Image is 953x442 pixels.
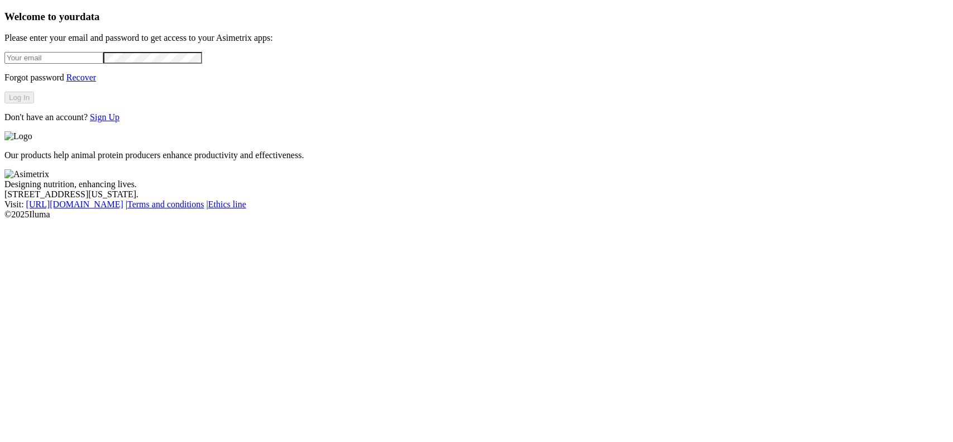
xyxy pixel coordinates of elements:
input: Your email [4,52,103,64]
button: Log In [4,92,34,103]
img: Logo [4,131,32,141]
a: Sign Up [90,112,119,122]
div: Designing nutrition, enhancing lives. [4,179,949,189]
p: Please enter your email and password to get access to your Asimetrix apps: [4,33,949,43]
p: Forgot password [4,73,949,83]
img: Asimetrix [4,169,49,179]
p: Our products help animal protein producers enhance productivity and effectiveness. [4,150,949,160]
div: Visit : | | [4,199,949,210]
a: Recover [66,73,96,82]
div: © 2025 Iluma [4,210,949,220]
div: [STREET_ADDRESS][US_STATE]. [4,189,949,199]
p: Don't have an account? [4,112,949,122]
a: [URL][DOMAIN_NAME] [26,199,123,209]
h3: Welcome to your [4,11,949,23]
a: Ethics line [208,199,246,209]
a: Terms and conditions [127,199,204,209]
span: data [80,11,99,22]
